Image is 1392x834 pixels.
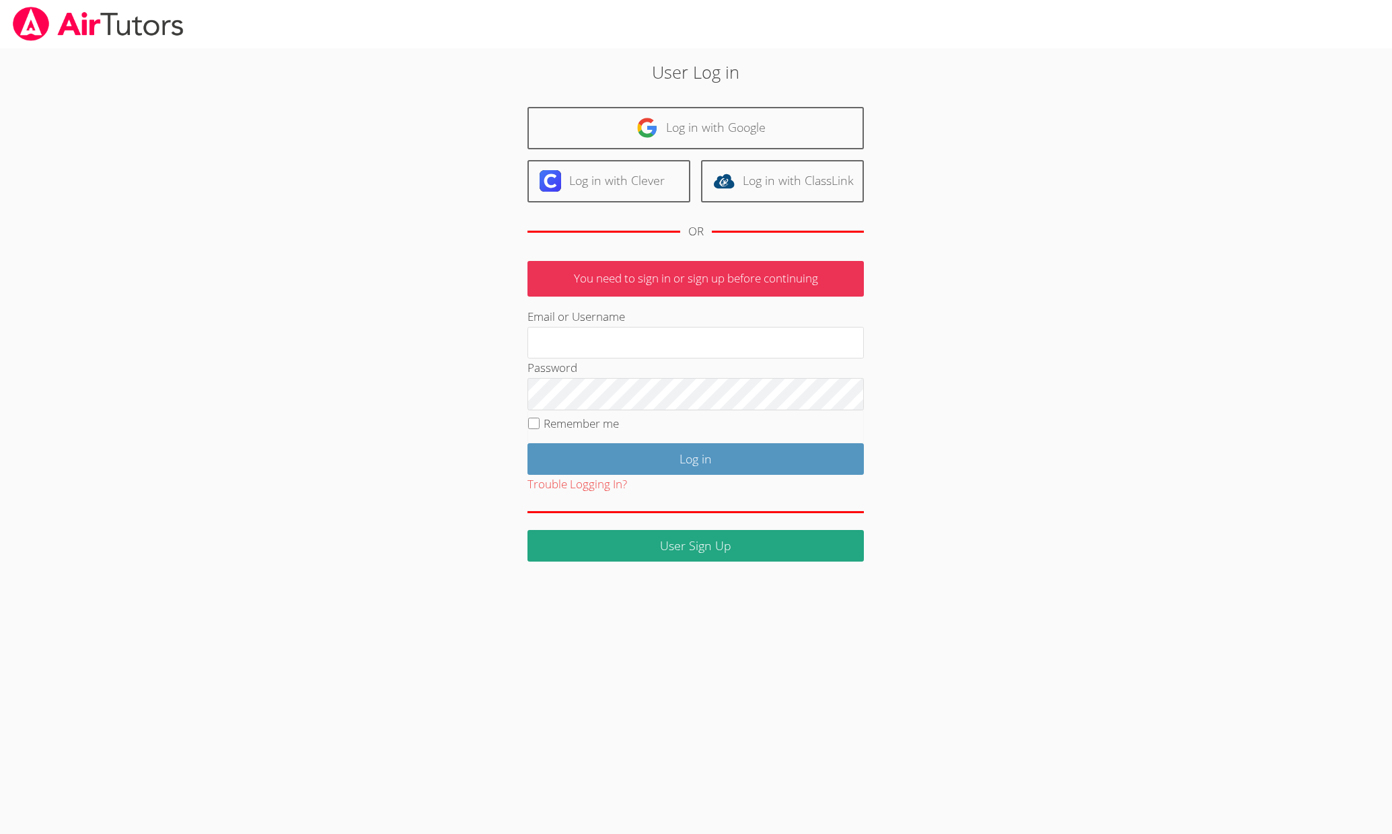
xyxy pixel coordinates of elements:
[11,7,185,41] img: airtutors_banner-c4298cdbf04f3fff15de1276eac7730deb9818008684d7c2e4769d2f7ddbe033.png
[527,107,864,149] a: Log in with Google
[713,170,735,192] img: classlink-logo-d6bb404cc1216ec64c9a2012d9dc4662098be43eaf13dc465df04b49fa7ab582.svg
[320,59,1072,85] h2: User Log in
[544,416,619,431] label: Remember me
[527,360,577,375] label: Password
[527,261,864,297] p: You need to sign in or sign up before continuing
[701,160,864,202] a: Log in with ClassLink
[527,309,625,324] label: Email or Username
[540,170,561,192] img: clever-logo-6eab21bc6e7a338710f1a6ff85c0baf02591cd810cc4098c63d3a4b26e2feb20.svg
[527,475,627,494] button: Trouble Logging In?
[688,222,704,241] div: OR
[527,443,864,475] input: Log in
[527,530,864,562] a: User Sign Up
[527,160,690,202] a: Log in with Clever
[636,117,658,139] img: google-logo-50288ca7cdecda66e5e0955fdab243c47b7ad437acaf1139b6f446037453330a.svg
